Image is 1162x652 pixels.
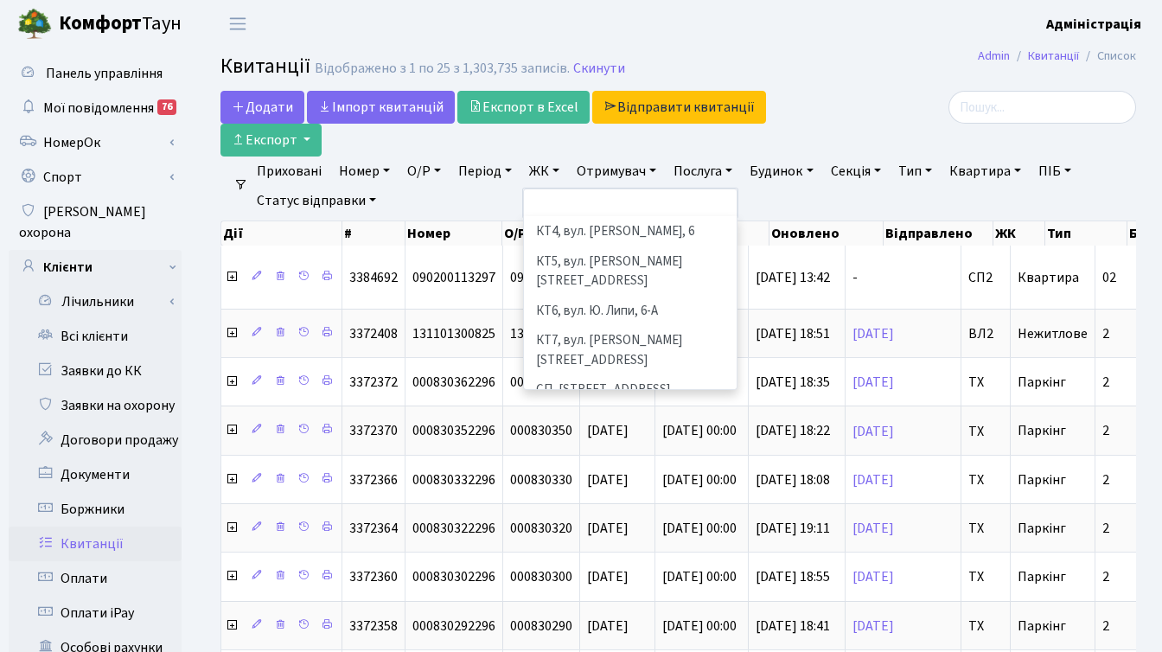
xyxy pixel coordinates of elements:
span: 000830322296 [412,519,495,538]
button: Експорт [220,124,322,157]
span: 2 [1102,567,1109,586]
a: ПІБ [1031,157,1078,186]
li: СП, [STREET_ADDRESS] [526,375,735,406]
a: Мої повідомлення76 [9,91,182,125]
a: Оплати [9,561,182,596]
input: Пошук... [948,91,1136,124]
a: Документи [9,457,182,492]
span: 02 [1102,268,1116,287]
a: Тип [891,157,939,186]
a: Відправити квитанції [592,91,766,124]
img: logo.png [17,7,52,42]
a: Отримувач [570,157,663,186]
a: Секція [824,157,888,186]
span: Панель управління [46,64,163,83]
li: КТ6, вул. Ю. Липи, 6-А [526,297,735,327]
a: [DATE] [852,519,894,538]
span: 000830292296 [412,617,495,636]
span: 3372370 [349,422,398,441]
li: КТ4, вул. [PERSON_NAME], 6 [526,217,735,247]
a: Клієнти [9,250,182,284]
span: [DATE] [587,470,629,489]
th: О/Р [502,221,579,246]
span: Паркінг [1018,470,1066,489]
span: [DATE] 13:42 [756,268,830,287]
a: Панель управління [9,56,182,91]
a: Адміністрація [1046,14,1141,35]
div: Відображено з 1 по 25 з 1,303,735 записів. [315,61,570,77]
span: Таун [59,10,182,39]
th: ЖК [993,221,1044,246]
a: ЖК [522,157,566,186]
a: [DATE] [852,373,894,392]
span: Паркінг [1018,519,1066,538]
a: [DATE] [852,324,894,343]
a: Iмпорт квитанцій [307,91,455,124]
span: ТХ [968,425,1003,438]
span: ТХ [968,521,1003,535]
span: Паркінг [1018,422,1066,441]
b: Адміністрація [1046,15,1141,34]
span: 000830362296 [412,373,495,392]
span: [DATE] [587,422,629,441]
span: Нежитлове [1018,324,1088,343]
a: Квартира [942,157,1028,186]
span: ТХ [968,375,1003,389]
span: [DATE] 18:35 [756,373,830,392]
span: Паркінг [1018,567,1066,586]
span: Мої повідомлення [43,99,154,118]
span: 2 [1102,519,1109,538]
span: [DATE] 00:00 [662,470,737,489]
a: Спорт [9,160,182,195]
span: [DATE] 00:00 [662,567,737,586]
span: 13110130 [510,324,565,343]
a: Лічильники [20,284,182,319]
div: 76 [157,99,176,115]
span: 3372408 [349,324,398,343]
a: Договори продажу [9,423,182,457]
a: О/Р [400,157,448,186]
span: 2 [1102,470,1109,489]
span: 000830350 [510,422,572,441]
li: Список [1079,47,1136,66]
span: СП2 [968,271,1003,284]
a: [DATE] [852,470,894,489]
span: 000830330 [510,470,572,489]
span: 000830332296 [412,470,495,489]
span: ТХ [968,619,1003,633]
span: 3372364 [349,519,398,538]
span: 090200111 [510,268,572,287]
th: Номер [405,221,502,246]
a: Скинути [573,61,625,77]
a: Квитанції [1028,47,1079,65]
span: 2 [1102,422,1109,441]
span: 3372372 [349,373,398,392]
span: 090200113297 [412,268,495,287]
span: [DATE] 18:55 [756,567,830,586]
span: ТХ [968,473,1003,487]
span: [DATE] 00:00 [662,519,737,538]
span: Додати [232,98,293,117]
span: 000830360 [510,373,572,392]
span: ТХ [968,570,1003,584]
a: Заявки до КК [9,354,182,388]
a: [PERSON_NAME] охорона [9,195,182,250]
li: КТ5, вул. [PERSON_NAME][STREET_ADDRESS] [526,247,735,297]
span: Паркінг [1018,373,1066,392]
a: Додати [220,91,304,124]
span: 3372358 [349,617,398,636]
th: Оновлено [769,221,884,246]
span: [DATE] 19:11 [756,519,830,538]
a: Admin [978,47,1010,65]
span: 131101300825 [412,324,495,343]
th: Тип [1045,221,1127,246]
span: 000830290 [510,617,572,636]
a: Боржники [9,492,182,527]
span: [DATE] 18:51 [756,324,830,343]
span: 000830352296 [412,422,495,441]
span: [DATE] 00:00 [662,617,737,636]
b: Комфорт [59,10,142,37]
span: [DATE] [587,617,629,636]
a: Квитанції [9,527,182,561]
li: КТ7, вул. [PERSON_NAME][STREET_ADDRESS] [526,326,735,375]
